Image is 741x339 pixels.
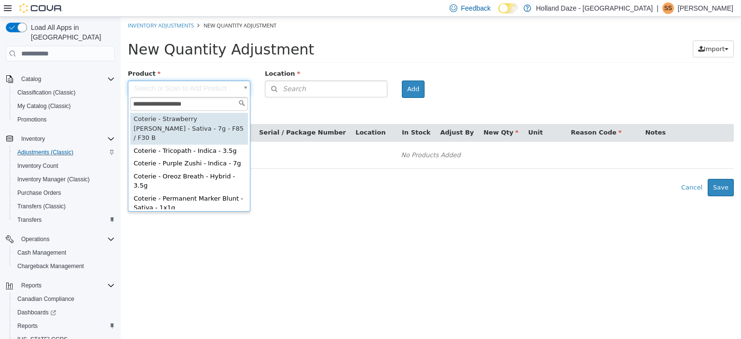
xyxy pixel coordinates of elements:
span: Canadian Compliance [14,293,115,305]
span: Transfers (Classic) [14,201,115,212]
div: Coterie - Strawberry [PERSON_NAME] - Sativa - 7g - F85 / F30 B [10,96,127,128]
span: Purchase Orders [14,187,115,199]
span: Transfers [17,216,41,224]
span: Inventory Manager (Classic) [14,174,115,185]
span: Classification (Classic) [14,87,115,98]
div: Coterie - Permanent Marker Blunt - Sativa - 1x1g [10,176,127,198]
span: Adjustments (Classic) [17,149,73,156]
span: Chargeback Management [14,260,115,272]
div: Shawn S [662,2,674,14]
input: Dark Mode [498,3,519,14]
span: Classification (Classic) [17,89,76,96]
button: Classification (Classic) [10,86,119,99]
button: Reports [2,279,119,292]
span: My Catalog (Classic) [17,102,71,110]
span: Transfers (Classic) [17,203,66,210]
span: Inventory [17,133,115,145]
button: Catalog [2,72,119,86]
a: Transfers [14,214,45,226]
button: Inventory [17,133,49,145]
span: Inventory Manager (Classic) [17,176,90,183]
p: | [657,2,659,14]
div: Coterie - Purple Zushi - Indica - 7g [10,140,127,153]
button: Purchase Orders [10,186,119,200]
img: Cova [19,3,63,13]
button: Operations [2,232,119,246]
span: Promotions [17,116,47,123]
span: Operations [21,235,50,243]
a: Classification (Classic) [14,87,80,98]
span: Cash Management [14,247,115,258]
div: Coterie - Oreoz Breath - Hybrid - 3.5g [10,153,127,176]
button: Catalog [17,73,45,85]
span: Catalog [17,73,115,85]
span: Feedback [461,3,491,13]
span: Operations [17,233,115,245]
button: Chargeback Management [10,259,119,273]
button: Reports [17,280,45,291]
span: Purchase Orders [17,189,61,197]
span: Catalog [21,75,41,83]
span: Inventory Count [17,162,58,170]
a: Chargeback Management [14,260,88,272]
p: [PERSON_NAME] [678,2,733,14]
a: Inventory Manager (Classic) [14,174,94,185]
button: Transfers (Classic) [10,200,119,213]
a: Canadian Compliance [14,293,78,305]
button: Transfers [10,213,119,227]
div: Coterie - Tricopath - Indica - 3.5g [10,128,127,141]
span: SS [664,2,672,14]
a: Reports [14,320,41,332]
span: Chargeback Management [17,262,84,270]
button: Canadian Compliance [10,292,119,306]
button: Operations [17,233,54,245]
span: Inventory [21,135,45,143]
span: Promotions [14,114,115,125]
a: Dashboards [10,306,119,319]
span: My Catalog (Classic) [14,100,115,112]
span: Transfers [14,214,115,226]
button: Inventory Count [10,159,119,173]
span: Canadian Compliance [17,295,74,303]
a: Dashboards [14,307,60,318]
span: Reports [14,320,115,332]
button: Inventory Manager (Classic) [10,173,119,186]
a: Cash Management [14,247,70,258]
span: Reports [17,322,38,330]
span: Adjustments (Classic) [14,147,115,158]
span: Cash Management [17,249,66,257]
span: Dashboards [14,307,115,318]
a: Purchase Orders [14,187,65,199]
span: Inventory Count [14,160,115,172]
a: My Catalog (Classic) [14,100,75,112]
button: Inventory [2,132,119,146]
a: Inventory Count [14,160,62,172]
a: Adjustments (Classic) [14,147,77,158]
a: Transfers (Classic) [14,201,69,212]
span: Reports [21,282,41,289]
span: Dashboards [17,309,56,316]
button: Promotions [10,113,119,126]
span: Reports [17,280,115,291]
button: Adjustments (Classic) [10,146,119,159]
p: Holland Daze - [GEOGRAPHIC_DATA] [536,2,653,14]
button: My Catalog (Classic) [10,99,119,113]
button: Reports [10,319,119,333]
button: Cash Management [10,246,119,259]
span: Load All Apps in [GEOGRAPHIC_DATA] [27,23,115,42]
a: Promotions [14,114,51,125]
